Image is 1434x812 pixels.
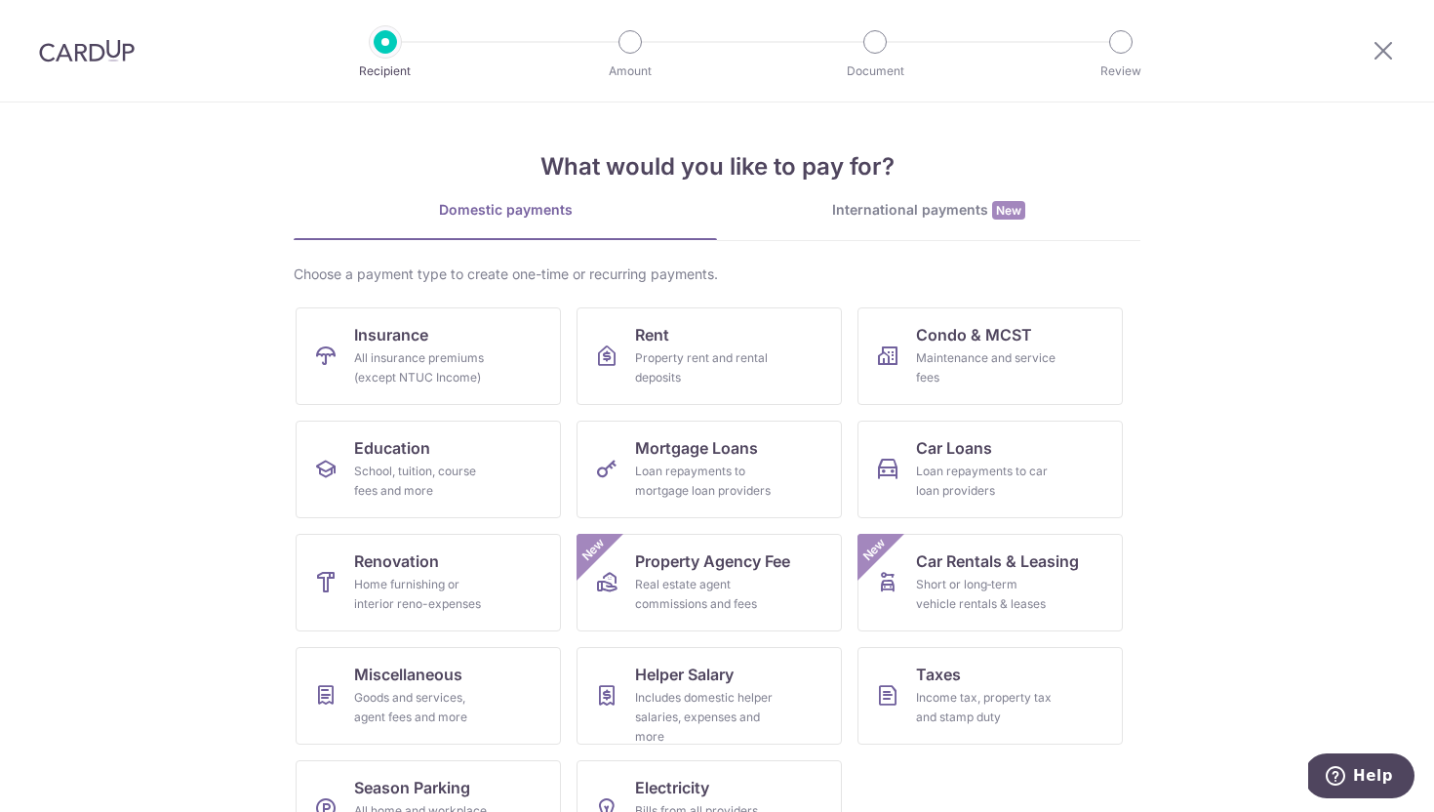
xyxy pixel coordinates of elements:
[635,462,776,501] div: Loan repayments to mortgage loan providers
[354,348,495,387] div: All insurance premiums (except NTUC Income)
[354,776,470,799] span: Season Parking
[313,61,458,81] p: Recipient
[916,323,1032,346] span: Condo & MCST
[857,307,1123,405] a: Condo & MCSTMaintenance and service fees
[717,200,1140,221] div: International payments
[354,549,439,573] span: Renovation
[803,61,947,81] p: Document
[1049,61,1193,81] p: Review
[294,200,717,220] div: Domestic payments
[635,688,776,747] div: Includes domestic helper salaries, expenses and more
[578,534,610,566] span: New
[354,323,428,346] span: Insurance
[916,549,1079,573] span: Car Rentals & Leasing
[635,776,709,799] span: Electricity
[296,421,561,518] a: EducationSchool, tuition, course fees and more
[296,647,561,745] a: MiscellaneousGoods and services, agent fees and more
[558,61,702,81] p: Amount
[916,436,992,460] span: Car Loans
[577,534,842,631] a: Property Agency FeeReal estate agent commissions and feesNew
[577,421,842,518] a: Mortgage LoansLoan repayments to mortgage loan providers
[1308,753,1414,802] iframe: Opens a widget where you can find more information
[916,348,1056,387] div: Maintenance and service fees
[296,534,561,631] a: RenovationHome furnishing or interior reno-expenses
[39,39,135,62] img: CardUp
[635,323,669,346] span: Rent
[354,436,430,460] span: Education
[916,663,961,686] span: Taxes
[294,264,1140,284] div: Choose a payment type to create one-time or recurring payments.
[916,462,1056,501] div: Loan repayments to car loan providers
[858,534,891,566] span: New
[577,307,842,405] a: RentProperty rent and rental deposits
[635,663,734,686] span: Helper Salary
[635,575,776,614] div: Real estate agent commissions and fees
[294,149,1140,184] h4: What would you like to pay for?
[857,534,1123,631] a: Car Rentals & LeasingShort or long‑term vehicle rentals & leasesNew
[992,201,1025,220] span: New
[916,575,1056,614] div: Short or long‑term vehicle rentals & leases
[354,663,462,686] span: Miscellaneous
[354,462,495,501] div: School, tuition, course fees and more
[635,348,776,387] div: Property rent and rental deposits
[916,688,1056,727] div: Income tax, property tax and stamp duty
[577,647,842,745] a: Helper SalaryIncludes domestic helper salaries, expenses and more
[857,647,1123,745] a: TaxesIncome tax, property tax and stamp duty
[296,307,561,405] a: InsuranceAll insurance premiums (except NTUC Income)
[354,575,495,614] div: Home furnishing or interior reno-expenses
[354,688,495,727] div: Goods and services, agent fees and more
[857,421,1123,518] a: Car LoansLoan repayments to car loan providers
[635,436,758,460] span: Mortgage Loans
[635,549,790,573] span: Property Agency Fee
